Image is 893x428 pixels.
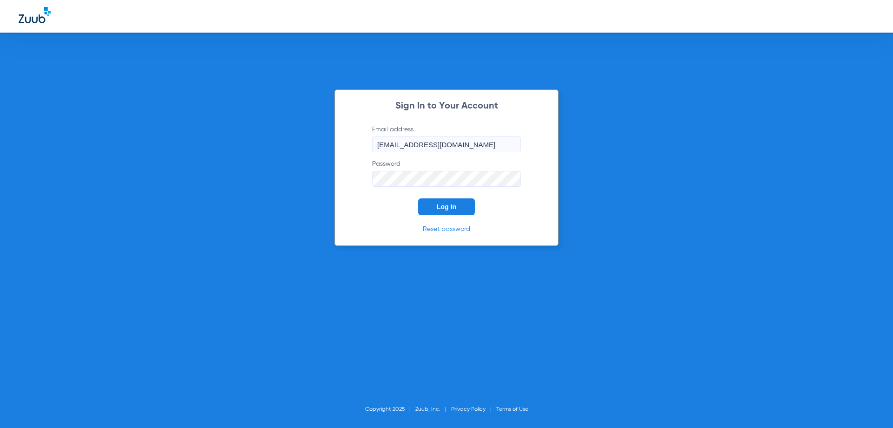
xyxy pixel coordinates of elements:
[415,405,451,414] li: Zuub, Inc.
[365,405,415,414] li: Copyright 2025
[372,171,521,187] input: Password
[372,159,521,187] label: Password
[372,136,521,152] input: Email address
[496,407,528,412] a: Terms of Use
[423,226,470,232] a: Reset password
[418,198,475,215] button: Log In
[372,125,521,152] label: Email address
[19,7,51,23] img: Zuub Logo
[358,102,535,111] h2: Sign In to Your Account
[437,203,456,211] span: Log In
[451,407,486,412] a: Privacy Policy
